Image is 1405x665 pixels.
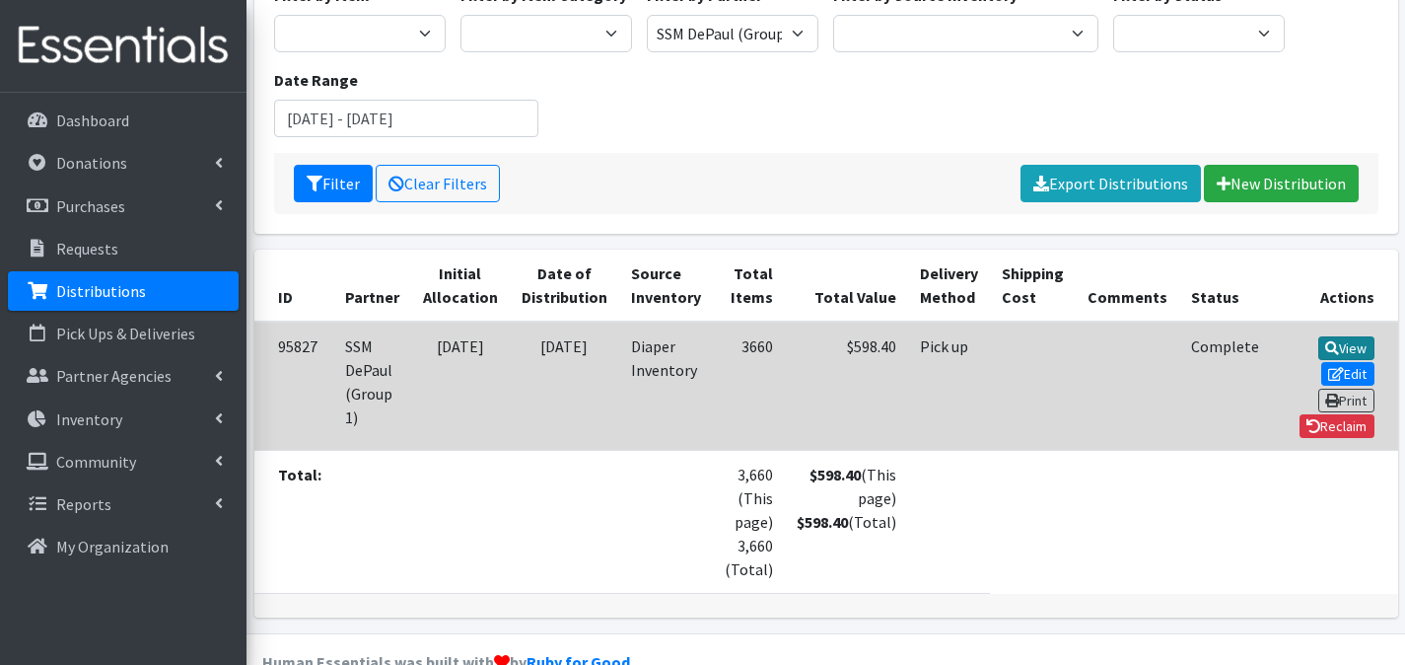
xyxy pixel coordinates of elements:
th: Total Items [713,250,785,322]
th: Initial Allocation [411,250,510,322]
td: 3660 [713,322,785,450]
p: Distributions [56,281,146,301]
a: New Distribution [1204,165,1359,202]
input: January 1, 2011 - December 31, 2011 [274,100,539,137]
td: Complete [1179,322,1271,450]
img: HumanEssentials [8,13,239,79]
a: Reports [8,484,239,524]
strong: $598.40 [809,465,861,484]
th: Total Value [785,250,908,322]
td: [DATE] [510,322,619,450]
a: Donations [8,143,239,183]
th: Date of Distribution [510,250,619,322]
th: Comments [1076,250,1179,322]
p: Donations [56,153,127,173]
th: Delivery Method [908,250,990,322]
td: Pick up [908,322,990,450]
th: Actions [1271,250,1398,322]
p: Inventory [56,409,122,429]
td: [DATE] [411,322,510,450]
strong: Total: [278,465,321,484]
a: My Organization [8,527,239,566]
th: ID [254,250,333,322]
button: Filter [294,165,373,202]
p: My Organization [56,537,169,556]
label: Date Range [274,68,358,92]
a: Clear Filters [376,165,500,202]
a: Purchases [8,186,239,226]
a: Pick Ups & Deliveries [8,314,239,353]
a: View [1318,336,1374,360]
a: Dashboard [8,101,239,140]
td: (This page) (Total) [785,450,908,593]
p: Reports [56,494,111,514]
a: Print [1318,389,1374,412]
p: Purchases [56,196,125,216]
td: SSM DePaul (Group 1) [333,322,411,450]
p: Pick Ups & Deliveries [56,324,195,343]
a: Partner Agencies [8,356,239,396]
a: Inventory [8,400,239,439]
p: Dashboard [56,111,129,130]
td: 3,660 (This page) 3,660 (Total) [713,450,785,593]
a: Edit [1321,362,1374,386]
a: Requests [8,229,239,268]
a: Community [8,442,239,481]
a: Reclaim [1300,414,1374,438]
strong: $598.40 [797,512,848,532]
p: Community [56,452,136,472]
td: $598.40 [785,322,908,450]
p: Partner Agencies [56,366,172,386]
th: Status [1179,250,1271,322]
a: Export Distributions [1020,165,1201,202]
td: 95827 [254,322,333,450]
th: Source Inventory [619,250,713,322]
th: Shipping Cost [990,250,1076,322]
p: Requests [56,239,118,259]
td: Diaper Inventory [619,322,713,450]
th: Partner [333,250,411,322]
a: Distributions [8,271,239,311]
